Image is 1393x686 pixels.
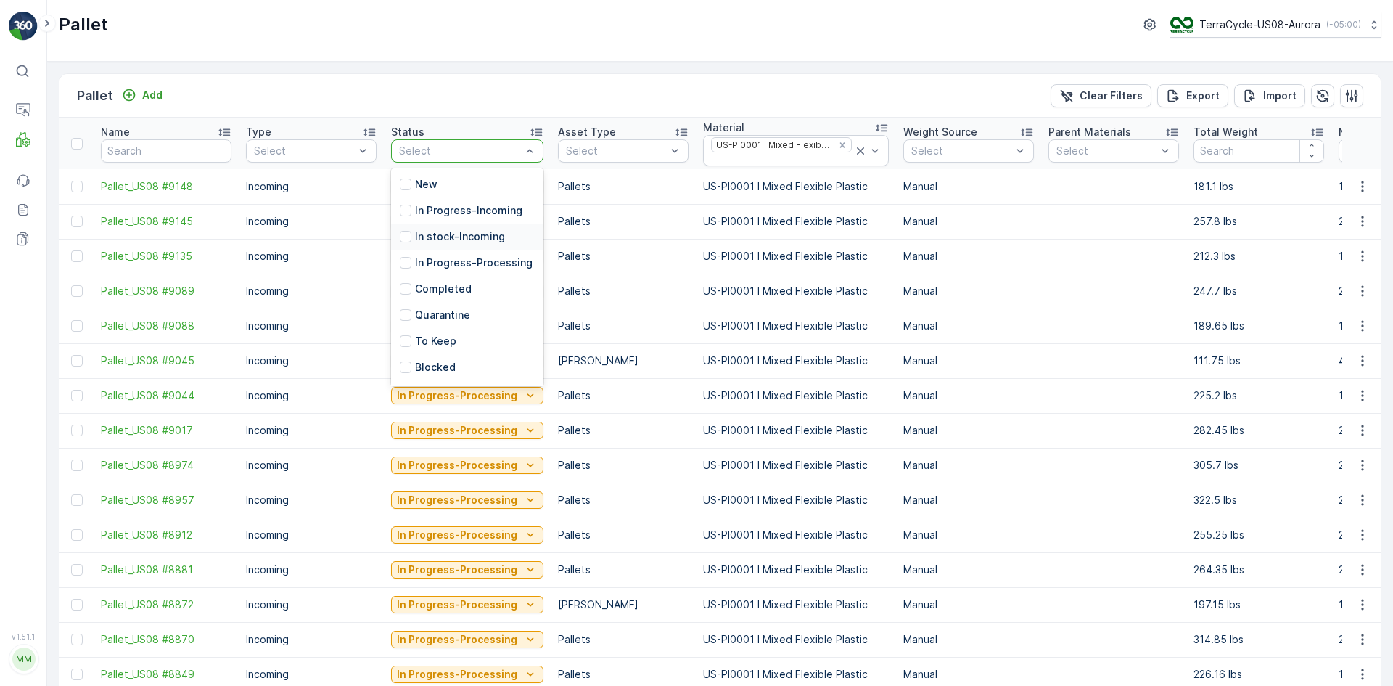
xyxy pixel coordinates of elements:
[101,493,231,507] a: Pallet_US08 #8957
[12,310,81,322] span: Tare Weight :
[246,563,377,577] p: Incoming
[1170,17,1193,33] img: image_ci7OI47.png
[415,282,472,296] p: Completed
[391,631,543,648] button: In Progress-Processing
[1193,667,1324,682] p: 226.16 lbs
[1326,19,1361,30] p: ( -05:00 )
[397,458,517,473] p: In Progress-Processing
[391,596,543,613] button: In Progress-Processing
[903,319,1034,333] p: Manual
[101,249,231,264] a: Pallet_US08 #9135
[1193,388,1324,403] p: 225.2 lbs
[1193,354,1324,368] p: 111.75 lbs
[71,529,83,541] div: Toggle Row Selected
[246,388,377,403] p: Incoming
[391,561,543,579] button: In Progress-Processing
[1193,179,1324,194] p: 181.1 lbs
[397,597,517,612] p: In Progress-Processing
[703,458,889,473] p: US-PI0001 I Mixed Flexible Plastic
[71,250,83,262] div: Toggle Row Selected
[101,179,231,194] a: Pallet_US08 #9148
[9,632,38,641] span: v 1.51.1
[246,458,377,473] p: Incoming
[703,179,889,194] p: US-PI0001 I Mixed Flexible Plastic
[1193,423,1324,438] p: 282.45 lbs
[703,319,889,333] p: US-PI0001 I Mixed Flexible Plastic
[903,284,1034,298] p: Manual
[1056,144,1156,158] p: Select
[71,425,83,436] div: Toggle Row Selected
[903,597,1034,612] p: Manual
[101,388,231,403] a: Pallet_US08 #9044
[142,88,163,102] p: Add
[397,632,517,647] p: In Progress-Processing
[81,310,94,322] span: 70
[1080,89,1143,103] p: Clear Filters
[71,285,83,297] div: Toggle Row Selected
[397,563,517,577] p: In Progress-Processing
[415,308,470,322] p: Quarantine
[391,491,543,509] button: In Progress-Processing
[391,526,543,544] button: In Progress-Processing
[617,12,773,30] p: US08_IT_Pallet_US02 #639
[1193,563,1324,577] p: 264.35 lbs
[397,528,517,542] p: In Progress-Processing
[101,284,231,298] a: Pallet_US08 #9089
[101,597,231,612] a: Pallet_US08 #8872
[558,388,689,403] p: Pallets
[1193,214,1324,229] p: 257.8 lbs
[101,632,231,647] a: Pallet_US08 #8870
[101,458,231,473] a: Pallet_US08 #8974
[77,86,113,106] p: Pallet
[101,319,231,333] a: Pallet_US08 #9088
[391,666,543,683] button: In Progress-Processing
[558,423,689,438] p: Pallets
[903,563,1034,577] p: Manual
[1193,458,1324,473] p: 305.7 lbs
[391,387,543,404] button: In Progress-Processing
[558,354,689,368] p: [PERSON_NAME]
[558,249,689,264] p: Pallets
[558,597,689,612] p: [PERSON_NAME]
[558,632,689,647] p: Pallets
[59,13,108,36] p: Pallet
[1193,284,1324,298] p: 247.7 lbs
[9,12,38,41] img: logo
[71,216,83,227] div: Toggle Row Selected
[12,334,77,346] span: Asset Type :
[703,493,889,507] p: US-PI0001 I Mixed Flexible Plastic
[101,354,231,368] a: Pallet_US08 #9045
[391,457,543,474] button: In Progress-Processing
[1193,632,1324,647] p: 314.85 lbs
[703,563,889,577] p: US-PI0001 I Mixed Flexible Plastic
[397,493,517,507] p: In Progress-Processing
[101,667,231,682] a: Pallet_US08 #8849
[76,286,94,298] span: 160
[1193,528,1324,542] p: 255.25 lbs
[415,360,456,375] p: Blocked
[101,139,231,163] input: Search
[246,179,377,194] p: Incoming
[903,667,1034,682] p: Manual
[246,214,377,229] p: Incoming
[12,238,48,250] span: Name :
[903,493,1034,507] p: Manual
[703,632,889,647] p: US-PI0001 I Mixed Flexible Plastic
[246,354,377,368] p: Incoming
[12,262,85,274] span: Total Weight :
[903,179,1034,194] p: Manual
[12,286,76,298] span: Net Weight :
[903,458,1034,473] p: Manual
[101,214,231,229] span: Pallet_US08 #9145
[391,422,543,439] button: In Progress-Processing
[1193,139,1324,163] input: Search
[12,648,36,671] div: MM
[71,634,83,645] div: Toggle Row Selected
[558,284,689,298] p: Pallets
[246,249,377,264] p: Incoming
